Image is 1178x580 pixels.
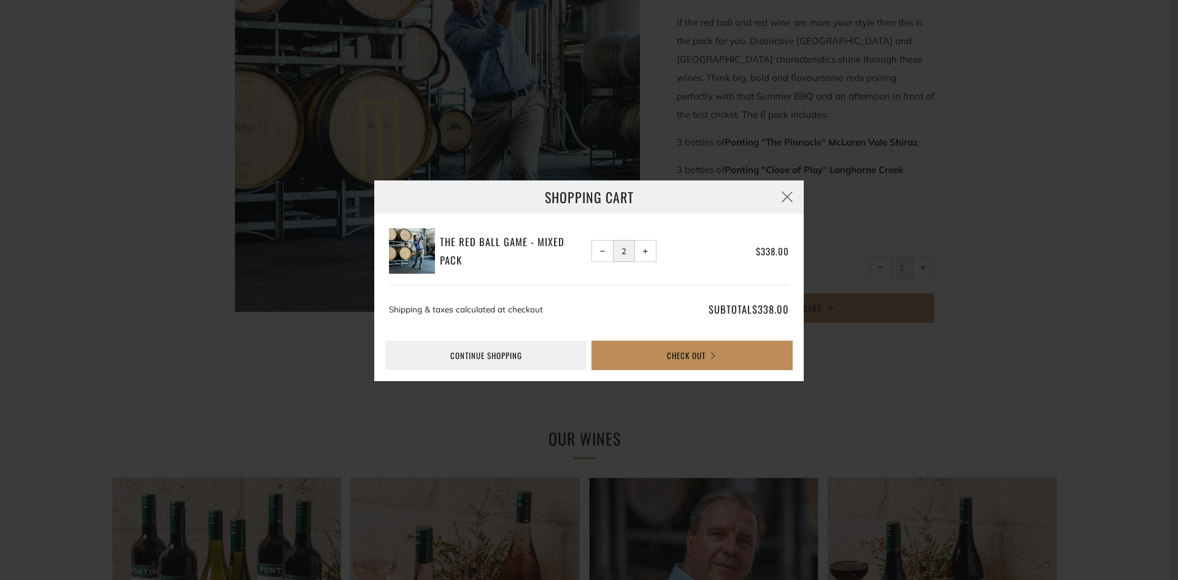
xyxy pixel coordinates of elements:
[591,341,793,370] button: Check Out
[643,249,649,254] span: +
[374,180,804,214] h3: Shopping Cart
[613,240,635,262] input: quantity
[752,301,789,317] span: $338.00
[771,180,804,214] button: Close (Esc)
[659,300,789,319] p: Subtotal
[385,341,587,370] a: Continue shopping
[600,249,606,254] span: −
[756,244,789,258] span: $338.00
[440,233,587,269] a: The Red Ball Game - Mixed Pack
[389,300,654,319] p: Shipping & taxes calculated at checkout
[389,228,435,274] img: The Red Ball Game - Mixed Pack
